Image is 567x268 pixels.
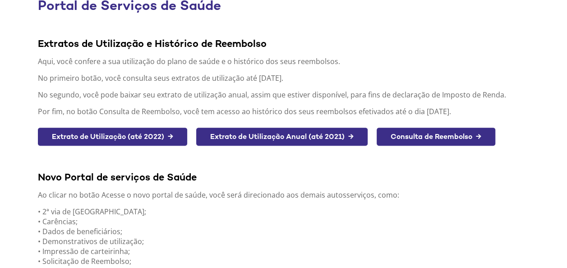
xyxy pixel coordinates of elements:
p: No primeiro botão, você consulta seus extratos de utilização até [DATE]. [38,73,536,83]
p: Ao clicar no botão Acesse o novo portal de saúde, você será direcionado aos demais autosserviços,... [38,190,536,200]
p: No segundo, você pode baixar seu extrato de utilização anual, assim que estiver disponível, para ... [38,90,536,100]
a: Extrato de Utilização Anual (até 2021) → [196,128,368,146]
p: Aqui, você confere a sua utilização do plano de saúde e o histórico dos seus reembolsos. [38,56,536,66]
div: Novo Portal de serviços de Saúde [38,171,536,183]
a: Extrato de Utilização (até 2022) → [38,128,187,146]
a: Consulta de Reembolso → [377,128,495,146]
p: Por fim, no botão Consulta de Reembolso, você tem acesso ao histórico dos seus reembolsos efetiva... [38,106,536,116]
div: Extratos de Utilização e Histórico de Reembolso [38,37,536,50]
